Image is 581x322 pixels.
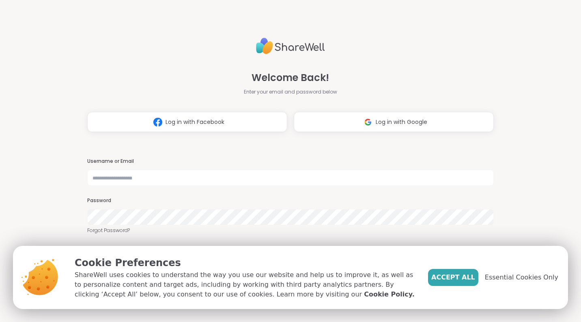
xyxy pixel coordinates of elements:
span: Essential Cookies Only [485,273,558,282]
p: Cookie Preferences [75,256,415,270]
img: ShareWell Logo [256,34,325,58]
span: Welcome Back! [252,70,329,85]
a: Cookie Policy. [364,290,414,299]
img: ShareWell Logomark [150,115,166,130]
h3: Password [87,197,494,204]
span: Log in with Google [376,118,427,126]
p: ShareWell uses cookies to understand the way you use our website and help us to improve it, as we... [75,270,415,299]
button: Accept All [428,269,478,286]
img: ShareWell Logomark [360,115,376,130]
button: Log in with Facebook [87,112,287,132]
span: Log in with Facebook [166,118,224,126]
a: Forgot Password? [87,227,494,234]
span: Enter your email and password below [244,88,337,96]
button: Log in with Google [294,112,494,132]
span: Accept All [431,273,475,282]
h3: Username or Email [87,158,494,165]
